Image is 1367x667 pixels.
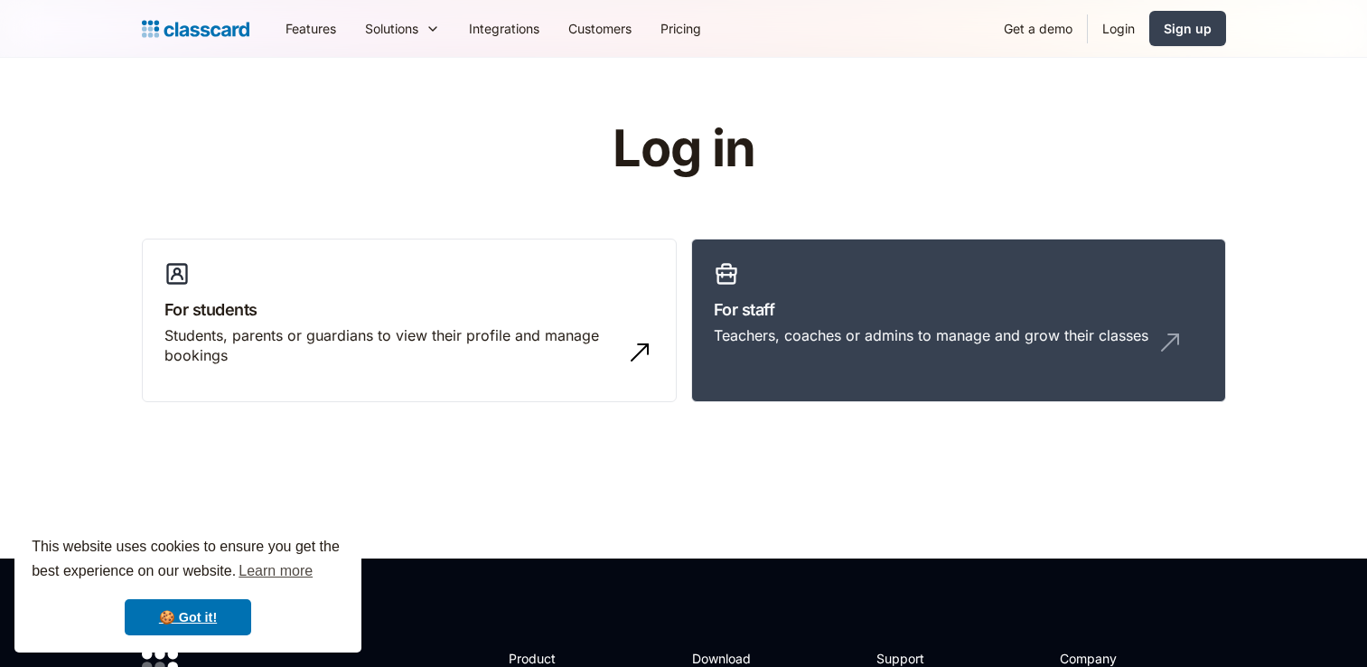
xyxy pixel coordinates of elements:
div: Sign up [1164,19,1212,38]
h3: For staff [714,297,1203,322]
a: Login [1088,8,1149,49]
a: For studentsStudents, parents or guardians to view their profile and manage bookings [142,239,677,403]
a: learn more about cookies [236,558,315,585]
div: Teachers, coaches or admins to manage and grow their classes [714,325,1148,345]
a: Get a demo [989,8,1087,49]
h1: Log in [397,121,970,177]
div: Solutions [365,19,418,38]
div: Solutions [351,8,454,49]
h3: For students [164,297,654,322]
span: This website uses cookies to ensure you get the best experience on our website. [32,536,344,585]
a: Pricing [646,8,716,49]
a: Sign up [1149,11,1226,46]
a: home [142,16,249,42]
div: Students, parents or guardians to view their profile and manage bookings [164,325,618,366]
a: For staffTeachers, coaches or admins to manage and grow their classes [691,239,1226,403]
a: Integrations [454,8,554,49]
a: Features [271,8,351,49]
a: Customers [554,8,646,49]
div: cookieconsent [14,519,361,653]
a: dismiss cookie message [125,599,251,635]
